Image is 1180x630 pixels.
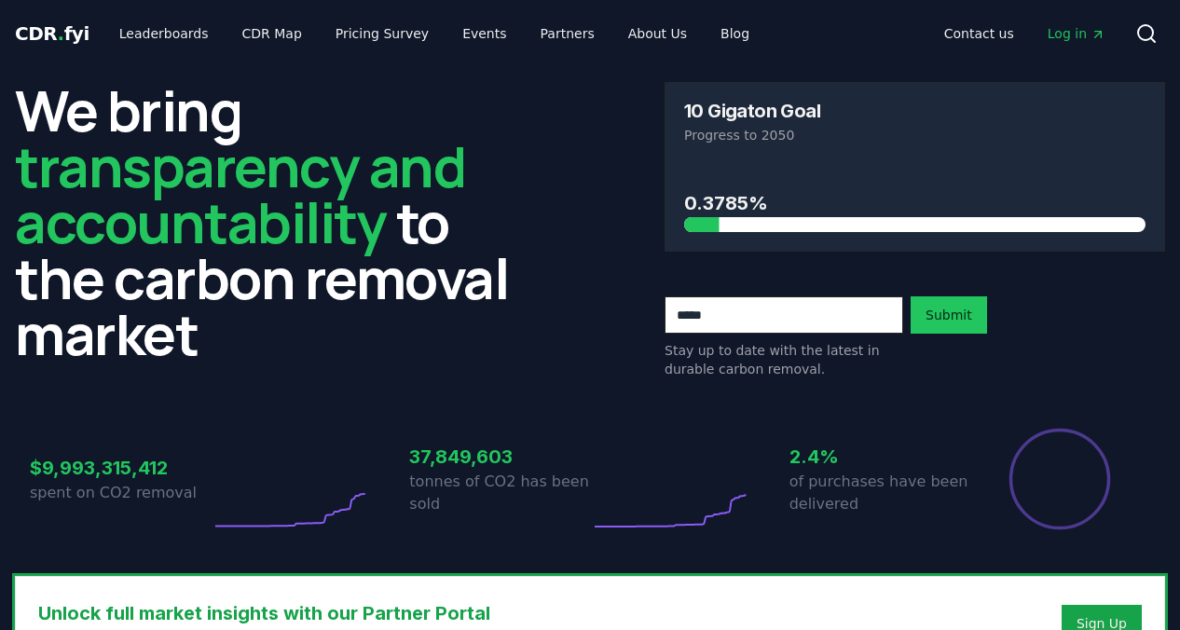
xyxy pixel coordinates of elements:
span: transparency and accountability [15,128,465,260]
h2: We bring to the carbon removal market [15,82,515,362]
a: Pricing Survey [321,17,444,50]
h3: Unlock full market insights with our Partner Portal [38,599,850,627]
h3: 2.4% [789,443,970,471]
h3: $9,993,315,412 [30,454,211,482]
p: of purchases have been delivered [789,471,970,515]
span: . [58,22,64,45]
a: Leaderboards [104,17,224,50]
a: CDR.fyi [15,21,89,47]
nav: Main [104,17,764,50]
span: CDR fyi [15,22,89,45]
a: Partners [526,17,610,50]
p: tonnes of CO2 has been sold [409,471,590,515]
p: Progress to 2050 [684,126,1146,144]
a: About Us [613,17,702,50]
p: spent on CO2 removal [30,482,211,504]
nav: Main [929,17,1120,50]
span: Log in [1048,24,1105,43]
h3: 10 Gigaton Goal [684,102,820,120]
h3: 37,849,603 [409,443,590,471]
div: Percentage of sales delivered [1008,427,1112,531]
a: Blog [706,17,764,50]
button: Submit [911,296,987,334]
a: Contact us [929,17,1029,50]
a: Events [447,17,521,50]
a: Log in [1033,17,1120,50]
h3: 0.3785% [684,189,1146,217]
p: Stay up to date with the latest in durable carbon removal. [665,341,903,378]
a: CDR Map [227,17,317,50]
